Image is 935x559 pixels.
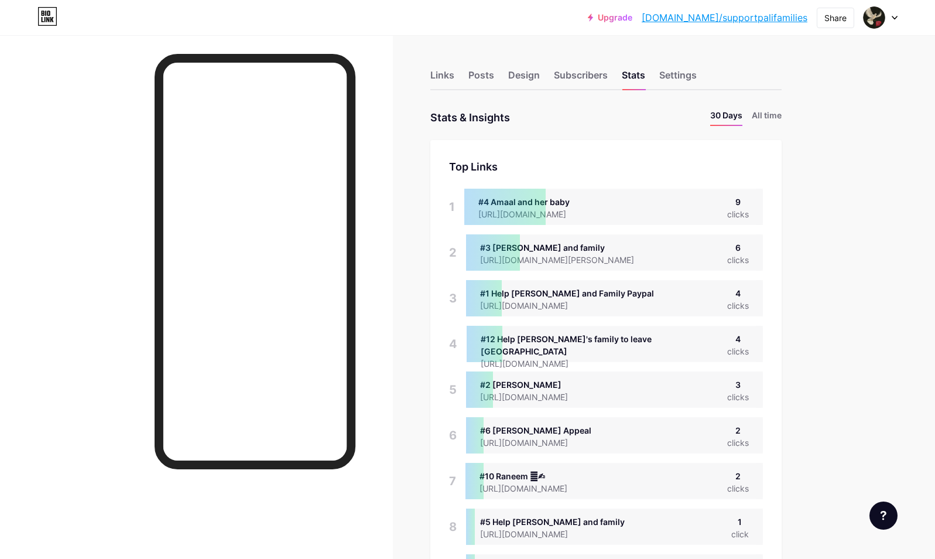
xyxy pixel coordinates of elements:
[449,234,457,271] div: 2
[508,68,540,89] div: Design
[727,254,749,266] div: clicks
[480,287,654,299] div: #1 Help [PERSON_NAME] and Family Paypal
[731,516,749,528] div: 1
[727,208,749,220] div: clicks
[449,509,457,545] div: 8
[659,68,697,89] div: Settings
[727,482,749,495] div: clicks
[727,470,749,482] div: 2
[727,241,749,254] div: 6
[727,333,749,345] div: 4
[752,109,782,126] li: All time
[449,280,457,316] div: 3
[449,159,763,175] div: Top Links
[430,68,454,89] div: Links
[481,333,727,357] div: #12 Help [PERSON_NAME]'s family to leave [GEOGRAPHIC_DATA]
[480,241,653,254] div: #3 [PERSON_NAME] and family
[449,326,457,362] div: 4
[727,287,749,299] div: 4
[480,391,587,403] div: [URL][DOMAIN_NAME]
[727,345,749,357] div: clicks
[480,482,586,495] div: [URL][DOMAIN_NAME]
[863,6,885,29] img: hearttonicart
[480,516,625,528] div: #5 Help [PERSON_NAME] and family
[727,424,749,437] div: 2
[727,379,749,391] div: 3
[480,379,587,391] div: #2 [PERSON_NAME]
[480,424,591,437] div: #6 [PERSON_NAME] Appeal
[449,189,455,225] div: 1
[481,357,727,370] div: [URL][DOMAIN_NAME]
[554,68,608,89] div: Subscribers
[731,528,749,540] div: click
[480,299,654,312] div: [URL][DOMAIN_NAME]
[727,437,749,449] div: clicks
[468,68,494,89] div: Posts
[727,196,749,208] div: 9
[824,12,847,24] div: Share
[449,463,456,499] div: 7
[449,417,457,454] div: 6
[727,391,749,403] div: clicks
[480,470,586,482] div: #10 Raneem 𓂃✍︎
[480,254,653,266] div: [URL][DOMAIN_NAME][PERSON_NAME]
[727,299,749,312] div: clicks
[449,371,457,408] div: 5
[480,528,625,540] div: [URL][DOMAIN_NAME]
[588,13,632,22] a: Upgrade
[430,109,510,126] div: Stats & Insights
[642,11,807,25] a: [DOMAIN_NAME]/supportpalifamilies
[710,109,742,126] li: 30 Days
[480,437,591,449] div: [URL][DOMAIN_NAME]
[622,68,645,89] div: Stats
